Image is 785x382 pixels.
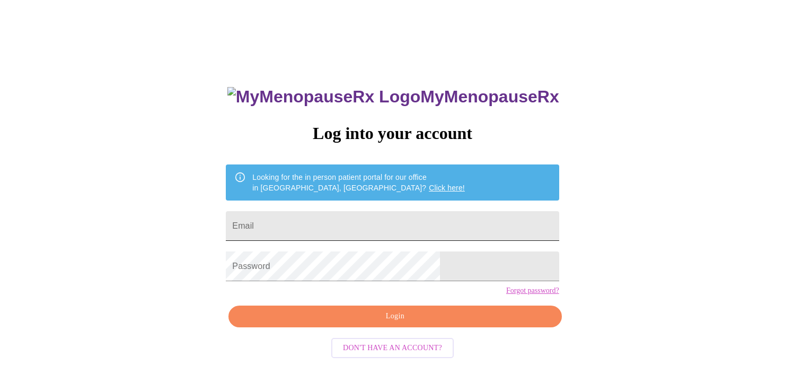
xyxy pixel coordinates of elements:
div: Looking for the in person patient portal for our office in [GEOGRAPHIC_DATA], [GEOGRAPHIC_DATA]? [252,168,465,197]
h3: MyMenopauseRx [227,87,559,107]
span: Login [241,310,549,323]
h3: Log into your account [226,124,559,143]
a: Click here! [429,184,465,192]
a: Don't have an account? [329,342,456,351]
a: Forgot password? [506,286,559,295]
span: Don't have an account? [343,342,442,355]
button: Don't have an account? [331,338,454,359]
button: Login [228,306,561,327]
img: MyMenopauseRx Logo [227,87,420,107]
